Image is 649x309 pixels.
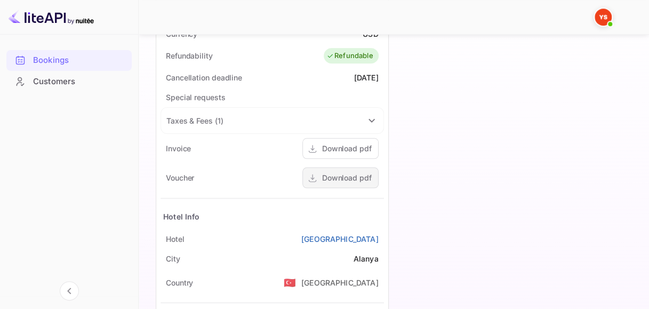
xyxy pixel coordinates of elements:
[326,51,373,61] div: Refundable
[6,71,132,92] div: Customers
[166,143,191,154] div: Invoice
[6,71,132,91] a: Customers
[33,76,126,88] div: Customers
[33,54,126,67] div: Bookings
[9,9,94,26] img: LiteAPI logo
[6,50,132,71] div: Bookings
[166,72,242,83] div: Cancellation deadline
[354,72,379,83] div: [DATE]
[166,50,213,61] div: Refundability
[284,273,296,292] span: United States
[166,253,180,264] div: City
[166,172,194,183] div: Voucher
[322,172,372,183] div: Download pdf
[301,233,379,245] a: [GEOGRAPHIC_DATA]
[301,277,379,288] div: [GEOGRAPHIC_DATA]
[166,277,193,288] div: Country
[166,233,185,245] div: Hotel
[322,143,372,154] div: Download pdf
[354,253,379,264] div: Alanya
[161,108,383,133] div: Taxes & Fees (1)
[60,281,79,300] button: Collapse navigation
[6,50,132,70] a: Bookings
[163,211,200,222] div: Hotel Info
[166,115,223,126] div: Taxes & Fees ( 1 )
[595,9,612,26] img: Yandex Support
[166,92,225,103] div: Special requests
